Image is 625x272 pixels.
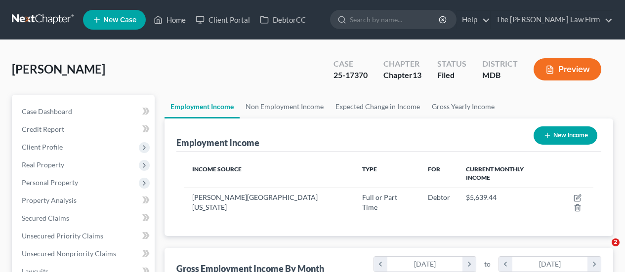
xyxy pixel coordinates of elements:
[512,257,588,272] div: [DATE]
[22,249,116,258] span: Unsecured Nonpriority Claims
[428,165,440,173] span: For
[14,120,155,138] a: Credit Report
[534,126,597,145] button: New Income
[466,193,497,201] span: $5,639.44
[22,178,78,187] span: Personal Property
[240,95,330,118] a: Non Employment Income
[499,257,512,272] i: chevron_left
[14,209,155,227] a: Secured Claims
[362,193,397,211] span: Full or Part Time
[426,95,500,118] a: Gross Yearly Income
[22,125,64,133] span: Credit Report
[482,70,518,81] div: MDB
[457,11,490,29] a: Help
[191,11,255,29] a: Client Portal
[165,95,240,118] a: Employment Income
[482,58,518,70] div: District
[22,214,69,222] span: Secured Claims
[330,95,426,118] a: Expected Change in Income
[192,193,318,211] span: [PERSON_NAME][GEOGRAPHIC_DATA][US_STATE]
[350,10,440,29] input: Search by name...
[333,58,368,70] div: Case
[12,62,105,76] span: [PERSON_NAME]
[149,11,191,29] a: Home
[491,11,613,29] a: The [PERSON_NAME] Law Firm
[103,16,136,24] span: New Case
[383,70,421,81] div: Chapter
[484,259,491,269] span: to
[362,165,377,173] span: Type
[192,165,242,173] span: Income Source
[14,245,155,263] a: Unsecured Nonpriority Claims
[176,137,259,149] div: Employment Income
[14,103,155,120] a: Case Dashboard
[14,192,155,209] a: Property Analysis
[591,238,615,262] iframe: Intercom live chat
[462,257,476,272] i: chevron_right
[333,70,368,81] div: 25-17370
[22,196,77,204] span: Property Analysis
[255,11,311,29] a: DebtorCC
[22,160,64,169] span: Real Property
[22,232,103,240] span: Unsecured Priority Claims
[534,58,601,80] button: Preview
[428,193,450,201] span: Debtor
[466,165,524,181] span: Current Monthly Income
[387,257,463,272] div: [DATE]
[413,70,421,79] span: 13
[22,143,63,151] span: Client Profile
[374,257,387,272] i: chevron_left
[587,257,601,272] i: chevron_right
[14,227,155,245] a: Unsecured Priority Claims
[383,58,421,70] div: Chapter
[437,58,466,70] div: Status
[612,238,620,246] span: 2
[22,107,72,116] span: Case Dashboard
[437,70,466,81] div: Filed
